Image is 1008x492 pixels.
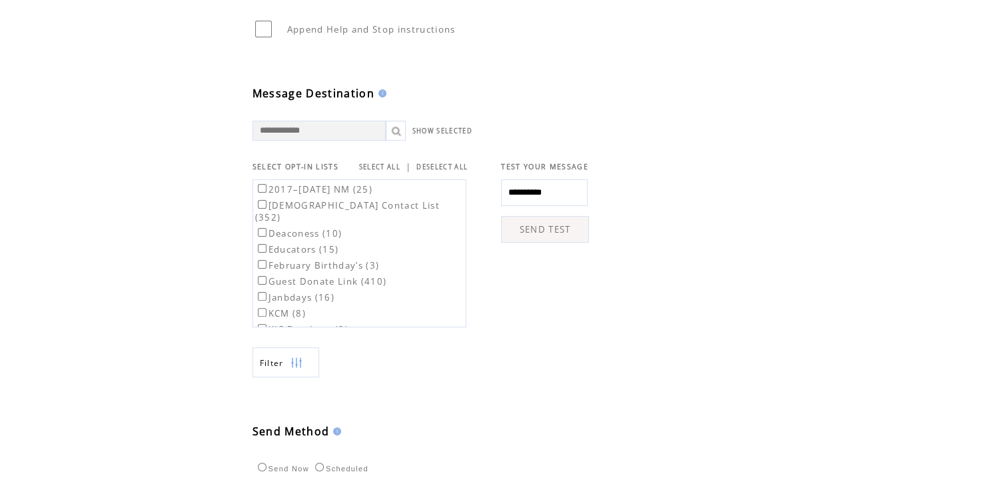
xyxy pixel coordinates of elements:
img: filters.png [290,348,302,378]
label: Scheduled [312,465,368,473]
a: SELECT ALL [359,163,400,171]
input: Janbdays (16) [258,292,266,301]
label: [DEMOGRAPHIC_DATA] Contact List (352) [255,199,440,223]
a: SHOW SELECTED [412,127,472,135]
label: KCM (8) [255,307,306,319]
input: Send Now [258,463,266,471]
img: help.gif [374,89,386,97]
a: SEND TEST [501,216,589,243]
span: Message Destination [252,86,374,101]
span: SELECT OPT-IN LISTS [252,162,338,171]
input: February Birthday’s (3) [258,260,266,269]
label: Send Now [254,465,309,473]
span: Append Help and Stop instructions [287,23,456,35]
label: Janbdays (16) [255,291,334,303]
input: KIC Database (2) [258,324,266,333]
label: February Birthday’s (3) [255,259,380,271]
input: Scheduled [315,463,324,471]
input: 2017–[DATE] NM (25) [258,184,266,193]
a: DESELECT ALL [416,163,468,171]
input: Deaconess (10) [258,228,266,237]
label: 2017–[DATE] NM (25) [255,183,372,195]
span: Show filters [260,357,284,369]
span: TEST YOUR MESSAGE [501,162,588,171]
a: Filter [252,347,319,377]
label: KIC Database (2) [255,323,348,335]
span: | [406,161,411,173]
label: Educators (15) [255,243,339,255]
input: Educators (15) [258,244,266,253]
label: Deaconess (10) [255,227,342,239]
input: KCM (8) [258,308,266,317]
img: help.gif [329,427,341,435]
input: Guest Donate Link (410) [258,276,266,285]
label: Guest Donate Link (410) [255,275,387,287]
input: [DEMOGRAPHIC_DATA] Contact List (352) [258,200,266,209]
span: Send Method [252,424,330,439]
